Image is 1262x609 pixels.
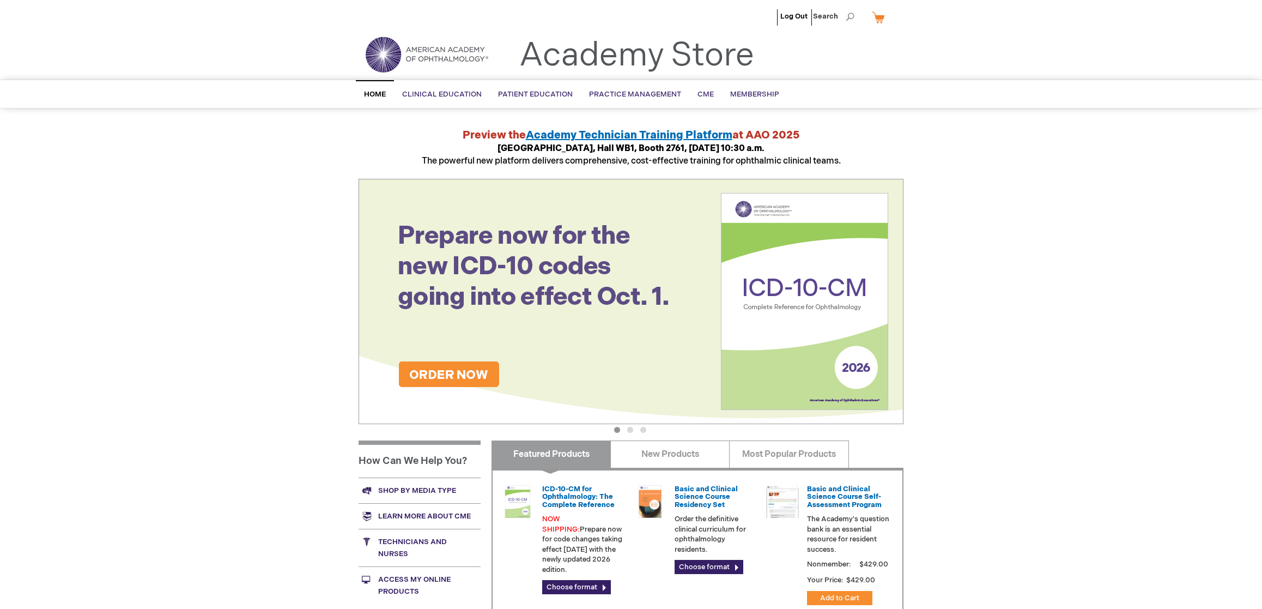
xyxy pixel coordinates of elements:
[501,485,534,518] img: 0120008u_42.png
[498,90,573,99] span: Patient Education
[820,594,859,602] span: Add to Cart
[519,36,754,75] a: Academy Store
[542,514,625,575] p: Prepare now for code changes taking effect [DATE] with the newly updated 2026 edition.
[807,591,872,605] button: Add to Cart
[675,485,738,509] a: Basic and Clinical Science Course Residency Set
[627,427,633,433] button: 2 of 3
[780,12,808,21] a: Log Out
[359,503,481,529] a: Learn more about CME
[640,427,646,433] button: 3 of 3
[675,560,743,574] a: Choose format
[497,143,765,154] strong: [GEOGRAPHIC_DATA], Hall WB1, Booth 2761, [DATE] 10:30 a.m.
[422,143,841,166] span: The powerful new platform delivers comprehensive, cost-effective training for ophthalmic clinical...
[492,441,611,468] a: Featured Products
[807,558,851,571] strong: Nonmember:
[589,90,681,99] span: Practice Management
[610,441,730,468] a: New Products
[858,560,890,569] span: $429.00
[359,566,481,604] a: Access My Online Products
[807,514,890,554] p: The Academy's question bank is an essential resource for resident success.
[542,485,615,509] a: ICD-10-CM for Ophthalmology: The Complete Reference
[766,485,799,518] img: bcscself_20.jpg
[675,514,757,554] p: Order the definitive clinical curriculum for ophthalmology residents.
[730,90,779,99] span: Membership
[359,441,481,478] h1: How Can We Help You?
[364,90,386,99] span: Home
[542,515,580,534] font: NOW SHIPPING:
[729,441,848,468] a: Most Popular Products
[542,580,611,594] a: Choose format
[359,529,481,566] a: Technicians and nurses
[697,90,714,99] span: CME
[526,129,732,142] a: Academy Technician Training Platform
[813,5,854,27] span: Search
[807,485,882,509] a: Basic and Clinical Science Course Self-Assessment Program
[634,485,666,518] img: 02850963u_47.png
[463,129,800,142] strong: Preview the at AAO 2025
[402,90,482,99] span: Clinical Education
[359,478,481,503] a: Shop by media type
[614,427,620,433] button: 1 of 3
[845,576,877,584] span: $429.00
[807,576,844,584] strong: Your Price:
